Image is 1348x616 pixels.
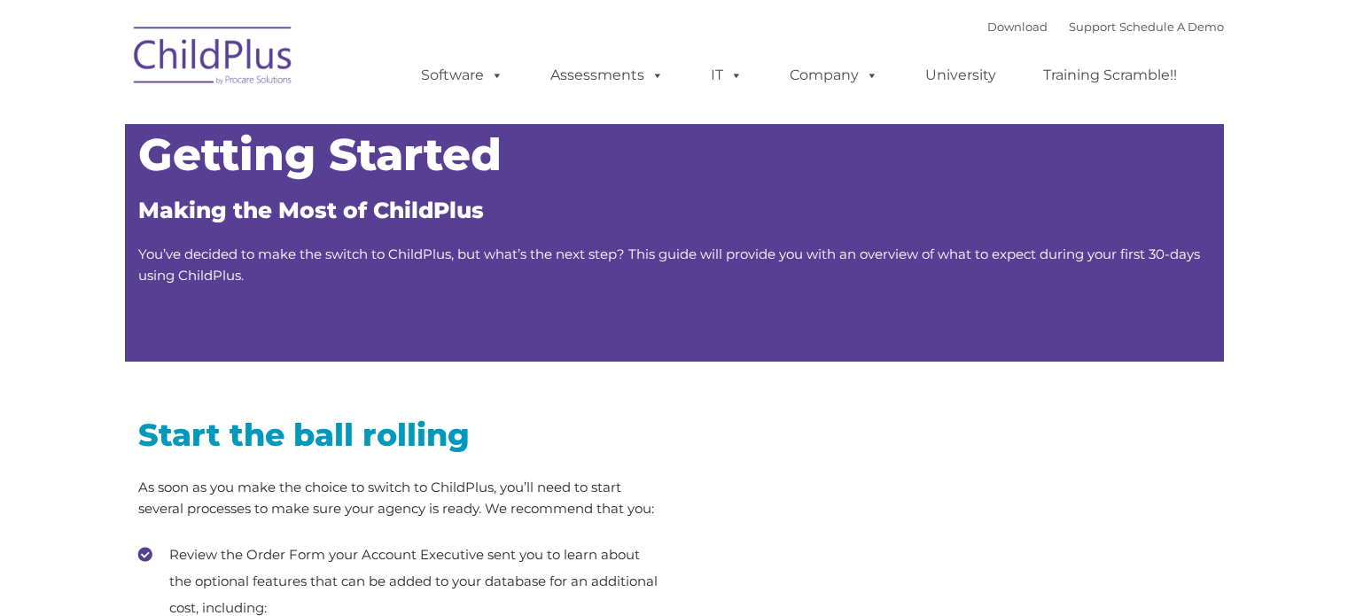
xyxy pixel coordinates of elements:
a: University [908,58,1014,93]
a: Assessments [533,58,682,93]
span: Getting Started [138,128,502,182]
img: ChildPlus by Procare Solutions [125,14,302,103]
a: Schedule A Demo [1119,19,1224,34]
span: You’ve decided to make the switch to ChildPlus, but what’s the next step? This guide will provide... [138,246,1200,284]
a: Support [1069,19,1116,34]
a: Training Scramble!! [1025,58,1195,93]
a: Software [403,58,521,93]
font: | [987,19,1224,34]
a: IT [693,58,760,93]
a: Company [772,58,896,93]
p: As soon as you make the choice to switch to ChildPlus, you’ll need to start several processes to ... [138,477,661,519]
a: Download [987,19,1048,34]
h2: Start the ball rolling [138,415,661,455]
span: Making the Most of ChildPlus [138,197,484,223]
